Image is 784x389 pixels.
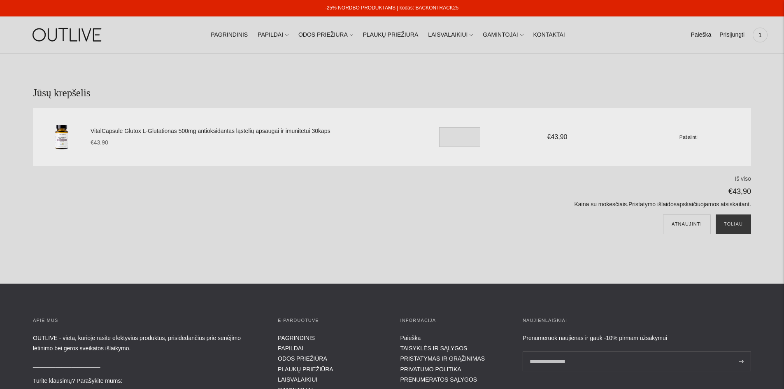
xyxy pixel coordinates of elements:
a: PRISTATYMAS IR GRĄŽINIMAS [400,355,485,362]
a: Pašalinti [679,133,698,140]
button: Atnaujinti [663,214,711,234]
a: PRENUMERATOS SĄLYGOS [400,376,477,383]
a: PLAUKŲ PRIEŽIŪRA [278,366,333,373]
a: ODOS PRIEŽIŪRA [278,355,327,362]
p: Kaina su mokesčiais. apskaičiuojamos atsiskaitant. [284,200,751,210]
a: LAISVALAIKIUI [428,26,473,44]
h3: Naujienlaiškiai [523,317,751,325]
p: _____________________ [33,359,261,370]
p: €43,90 [284,185,751,198]
a: VitalCapsule Glutox L-Glutationas 500mg antioksidantas ląstelių apsaugai ir imunitetui 30kaps [91,126,409,136]
a: PAPILDAI [258,26,288,44]
div: Prenumeruok naujienas ir gauk -10% pirmam užsakymui [523,333,751,343]
button: Toliau [716,214,751,234]
a: PAGRINDINIS [211,26,248,44]
a: PAGRINDINIS [278,335,315,341]
h3: INFORMACIJA [400,317,507,325]
a: TAISYKLĖS IR SĄLYGOS [400,345,468,352]
div: €43,90 [503,131,612,142]
p: OUTLIVE - vieta, kurioje rasite efektyvius produktus, prisidedančius prie senėjimo lėtinimo bei g... [33,333,261,354]
a: LAISVALAIKIUI [278,376,317,383]
a: -25% NORDBO PRODUKTAMS | kodas: BACKONTRACK25 [325,5,458,11]
div: €43,90 [91,138,409,148]
input: Translation missing: en.cart.general.item_quantity [439,127,480,147]
a: PAPILDAI [278,345,303,352]
img: OUTLIVE [16,21,119,49]
p: Turite klausimų? Parašykite mums: [33,376,261,386]
small: Pašalinti [679,134,698,140]
a: KONTAKTAI [533,26,565,44]
a: PLAUKŲ PRIEŽIŪRA [363,26,419,44]
a: Paieška [691,26,711,44]
h3: APIE MUS [33,317,261,325]
h1: Jūsų krepšelis [33,86,751,100]
p: Iš viso [284,174,751,184]
span: 1 [754,29,766,41]
a: Prisijungti [719,26,744,44]
a: GAMINTOJAI [483,26,523,44]
a: Paieška [400,335,421,341]
h3: E-parduotuvė [278,317,384,325]
a: 1 [753,26,768,44]
a: PRIVATUMO POLITIKA [400,366,461,373]
a: Pristatymo išlaidos [628,201,677,207]
a: ODOS PRIEŽIŪRA [298,26,353,44]
img: VitalCapsule Glutox L-Glutationas 500mg antioksidantas ląstelių apsaugai ir imunitetui 30kaps [41,116,82,158]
